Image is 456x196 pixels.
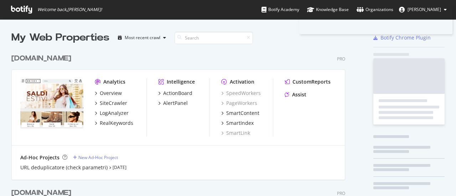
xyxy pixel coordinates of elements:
input: Search [175,32,253,44]
a: SmartLink [221,129,250,137]
a: PageWorkers [221,100,257,107]
a: URL deduplicatore (check parametri) [20,164,108,171]
div: Pro [337,56,345,62]
div: New Ad-Hoc Project [78,154,118,160]
div: Analytics [103,78,125,85]
a: [DATE] [113,164,126,170]
a: Botify Chrome Plugin [373,34,431,41]
div: Intelligence [167,78,195,85]
a: ActionBoard [158,90,192,97]
div: AlertPanel [163,100,188,107]
div: LogAnalyzer [100,110,129,117]
a: Assist [285,91,306,98]
a: CustomReports [285,78,331,85]
a: SiteCrawler [95,100,127,107]
div: Ad-Hoc Projects [20,154,59,161]
div: Activation [230,78,254,85]
button: Most recent crawl [115,32,169,43]
div: SmartContent [226,110,259,117]
div: ActionBoard [163,90,192,97]
img: drezzy.it [20,78,83,129]
a: AlertPanel [158,100,188,107]
a: Overview [95,90,122,97]
span: Welcome back, [PERSON_NAME] ! [37,7,102,12]
a: SmartIndex [221,120,254,127]
a: SmartContent [221,110,259,117]
div: Most recent crawl [125,36,160,40]
a: [DOMAIN_NAME] [11,53,74,64]
div: Assist [292,91,306,98]
a: SpeedWorkers [221,90,261,97]
a: RealKeywords [95,120,133,127]
div: CustomReports [292,78,331,85]
div: [DOMAIN_NAME] [11,53,71,64]
div: Botify Academy [261,6,299,13]
div: RealKeywords [100,120,133,127]
div: My Web Properties [11,31,109,45]
a: LogAnalyzer [95,110,129,117]
div: SiteCrawler [100,100,127,107]
div: Botify Chrome Plugin [380,34,431,41]
div: SmartIndex [226,120,254,127]
div: Overview [100,90,122,97]
a: New Ad-Hoc Project [73,154,118,160]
